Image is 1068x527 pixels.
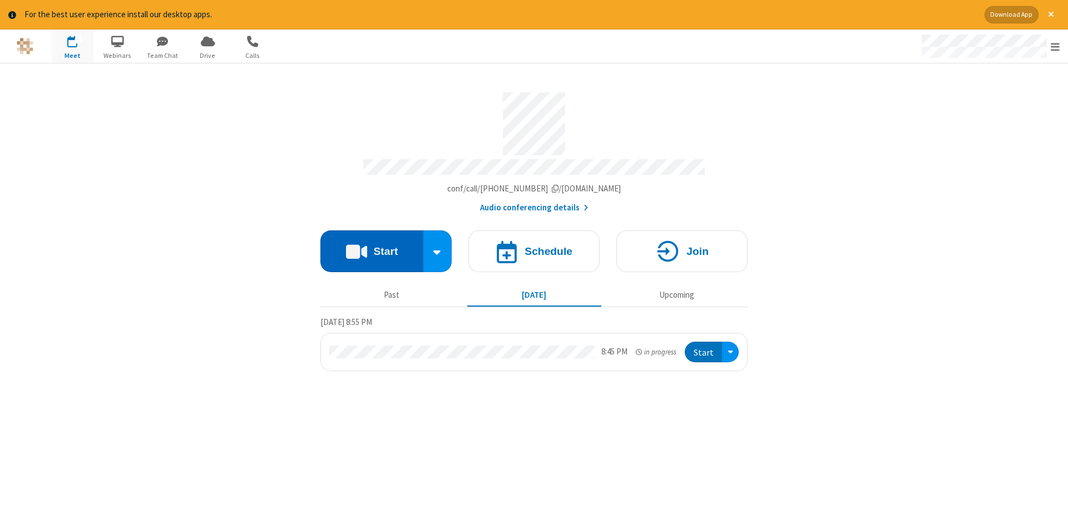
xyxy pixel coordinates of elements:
[447,183,621,195] button: Copy my meeting room linkCopy my meeting room link
[686,246,709,257] h4: Join
[467,285,601,306] button: [DATE]
[525,246,572,257] h4: Schedule
[52,51,93,61] span: Meet
[685,342,722,362] button: Start
[325,285,459,306] button: Past
[423,230,452,272] div: Start conference options
[373,246,398,257] h4: Start
[985,6,1039,23] button: Download App
[17,38,33,55] img: QA Selenium DO NOT DELETE OR CHANGE
[1042,6,1060,23] button: Close alert
[187,51,229,61] span: Drive
[722,342,739,362] div: Open menu
[447,183,621,194] span: Copy my meeting room link
[468,230,600,272] button: Schedule
[320,316,748,371] section: Today's Meetings
[480,201,589,214] button: Audio conferencing details
[142,51,184,61] span: Team Chat
[232,51,274,61] span: Calls
[610,285,744,306] button: Upcoming
[24,8,976,21] div: For the best user experience install our desktop apps.
[75,36,82,44] div: 1
[97,51,139,61] span: Webinars
[320,230,423,272] button: Start
[636,347,676,357] em: in progress
[4,29,46,63] button: Logo
[911,29,1068,63] div: Open menu
[320,317,372,327] span: [DATE] 8:55 PM
[601,346,627,358] div: 8:45 PM
[616,230,748,272] button: Join
[320,84,748,214] section: Account details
